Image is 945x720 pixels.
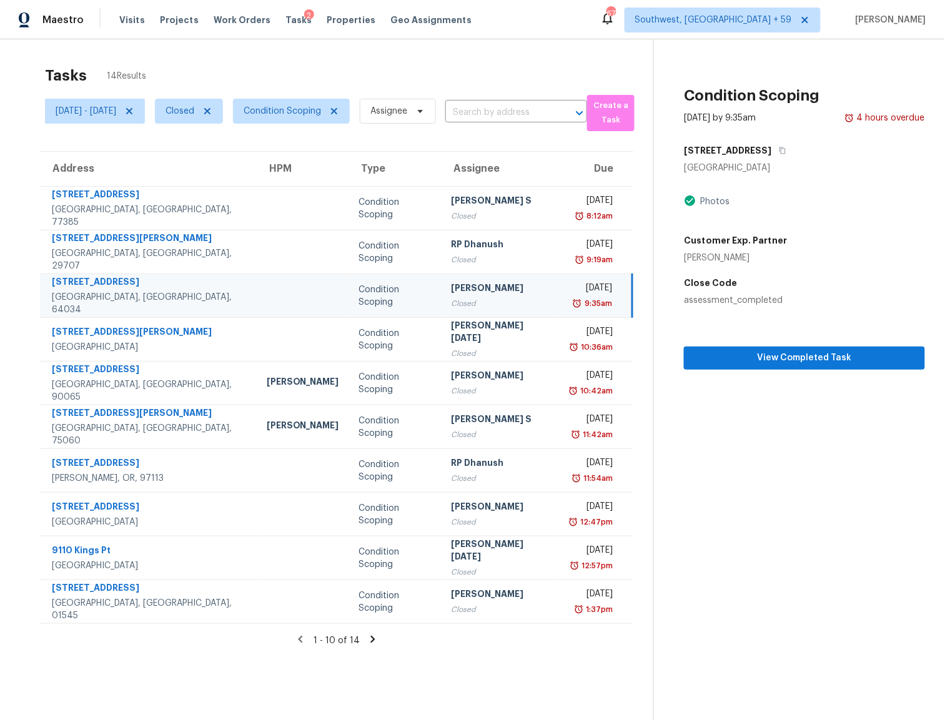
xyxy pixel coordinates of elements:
[570,413,613,428] div: [DATE]
[52,544,247,560] div: 9110 Kings Pt
[580,560,613,572] div: 12:57pm
[585,210,613,222] div: 8:12am
[575,210,585,222] img: Overdue Alarm Icon
[359,589,432,614] div: Condition Scoping
[570,588,613,603] div: [DATE]
[684,347,925,370] button: View Completed Task
[257,152,349,187] th: HPM
[569,341,579,353] img: Overdue Alarm Icon
[694,350,915,366] span: View Completed Task
[349,152,442,187] th: Type
[42,14,84,26] span: Maestro
[244,105,321,117] span: Condition Scoping
[570,456,613,472] div: [DATE]
[851,14,926,26] span: [PERSON_NAME]
[684,234,787,247] h5: Customer Exp. Partner
[52,188,247,204] div: [STREET_ADDRESS]
[570,544,613,560] div: [DATE]
[52,325,247,341] div: [STREET_ADDRESS][PERSON_NAME]
[854,112,925,124] div: 4 hours overdue
[570,325,613,341] div: [DATE]
[52,516,247,528] div: [GEOGRAPHIC_DATA]
[359,415,432,440] div: Condition Scoping
[452,516,550,528] div: Closed
[452,238,550,254] div: RP Dhanush
[52,291,247,316] div: [GEOGRAPHIC_DATA], [GEOGRAPHIC_DATA], 64034
[572,297,582,310] img: Overdue Alarm Icon
[452,413,550,428] div: [PERSON_NAME] S
[452,538,550,566] div: [PERSON_NAME][DATE]
[359,327,432,352] div: Condition Scoping
[160,14,199,26] span: Projects
[452,254,550,266] div: Closed
[45,69,87,82] h2: Tasks
[684,277,925,289] h5: Close Code
[119,14,145,26] span: Visits
[571,472,581,485] img: Overdue Alarm Icon
[606,7,615,20] div: 677
[582,297,612,310] div: 9:35am
[52,204,247,229] div: [GEOGRAPHIC_DATA], [GEOGRAPHIC_DATA], 77385
[584,603,613,616] div: 1:37pm
[684,252,787,264] div: [PERSON_NAME]
[452,297,550,310] div: Closed
[452,566,550,578] div: Closed
[52,581,247,597] div: [STREET_ADDRESS]
[452,385,550,397] div: Closed
[40,152,257,187] th: Address
[359,284,432,308] div: Condition Scoping
[452,282,550,297] div: [PERSON_NAME]
[304,9,314,22] div: 2
[844,112,854,124] img: Overdue Alarm Icon
[452,588,550,603] div: [PERSON_NAME]
[390,14,472,26] span: Geo Assignments
[579,341,613,353] div: 10:36am
[578,516,613,528] div: 12:47pm
[771,139,788,162] button: Copy Address
[452,210,550,222] div: Closed
[52,560,247,572] div: [GEOGRAPHIC_DATA]
[570,238,613,254] div: [DATE]
[570,282,612,297] div: [DATE]
[285,16,312,24] span: Tasks
[452,319,550,347] div: [PERSON_NAME][DATE]
[56,105,116,117] span: [DATE] - [DATE]
[684,194,696,207] img: Artifact Present Icon
[214,14,270,26] span: Work Orders
[52,597,247,622] div: [GEOGRAPHIC_DATA], [GEOGRAPHIC_DATA], 01545
[587,95,635,131] button: Create a Task
[452,194,550,210] div: [PERSON_NAME] S
[452,500,550,516] div: [PERSON_NAME]
[370,105,407,117] span: Assignee
[267,375,339,391] div: [PERSON_NAME]
[578,385,613,397] div: 10:42am
[452,603,550,616] div: Closed
[359,502,432,527] div: Condition Scoping
[52,363,247,378] div: [STREET_ADDRESS]
[684,144,771,157] h5: [STREET_ADDRESS]
[684,112,756,124] div: [DATE] by 9:35am
[575,254,585,266] img: Overdue Alarm Icon
[635,14,792,26] span: Southwest, [GEOGRAPHIC_DATA] + 59
[52,378,247,403] div: [GEOGRAPHIC_DATA], [GEOGRAPHIC_DATA], 90065
[452,428,550,441] div: Closed
[570,369,613,385] div: [DATE]
[571,428,581,441] img: Overdue Alarm Icon
[359,371,432,396] div: Condition Scoping
[107,70,146,82] span: 14 Results
[52,407,247,422] div: [STREET_ADDRESS][PERSON_NAME]
[684,294,925,307] div: assessment_completed
[52,247,247,272] div: [GEOGRAPHIC_DATA], [GEOGRAPHIC_DATA], 29707
[574,603,584,616] img: Overdue Alarm Icon
[52,275,247,291] div: [STREET_ADDRESS]
[452,456,550,472] div: RP Dhanush
[314,636,360,645] span: 1 - 10 of 14
[359,240,432,265] div: Condition Scoping
[445,103,552,122] input: Search by address
[585,254,613,266] div: 9:19am
[52,341,247,353] div: [GEOGRAPHIC_DATA]
[696,195,730,208] div: Photos
[52,500,247,516] div: [STREET_ADDRESS]
[52,422,247,447] div: [GEOGRAPHIC_DATA], [GEOGRAPHIC_DATA], 75060
[571,104,588,122] button: Open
